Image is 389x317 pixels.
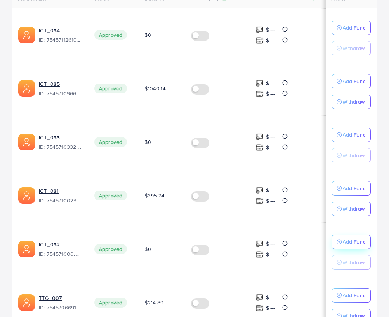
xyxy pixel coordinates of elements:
p: $ --- [266,293,275,302]
img: top-up amount [256,251,264,259]
p: $ --- [266,79,275,88]
p: Add Fund [343,23,366,32]
span: Approved [94,30,127,40]
img: top-up amount [256,186,264,194]
img: ic-ads-acc.e4c84228.svg [18,134,35,150]
iframe: Chat [357,283,383,311]
div: <span class='underline'>ICT_034</span></br>7545711261057744897 [39,27,82,44]
img: top-up amount [256,144,264,151]
span: ID: 7545710005320843272 [39,250,82,258]
button: Add Fund [332,74,371,88]
button: Add Fund [332,235,371,249]
button: Add Fund [332,181,371,196]
p: $ --- [266,196,275,205]
img: top-up amount [256,79,264,87]
span: ID: 7545706691971825680 [39,304,82,311]
p: $ --- [266,239,275,248]
span: $0 [145,138,151,146]
a: ICT_035 [39,80,60,88]
p: Add Fund [343,130,366,139]
div: <span class='underline'>ICT_035</span></br>7545710966776905736 [39,80,82,98]
img: top-up amount [256,133,264,141]
button: Add Fund [332,21,371,35]
p: Withdraw [343,97,365,106]
p: $ --- [266,250,275,259]
p: Add Fund [343,184,366,193]
img: ic-ads-acc.e4c84228.svg [18,187,35,204]
img: top-up amount [256,304,264,312]
img: top-up amount [256,26,264,34]
a: ICT_031 [39,187,59,195]
div: <span class='underline'>ICT_031</span></br>7545710029417119751 [39,187,82,205]
span: ID: 7545710029417119751 [39,197,82,204]
span: $0 [145,31,151,39]
button: Add Fund [332,128,371,142]
button: Add Fund [332,288,371,303]
img: ic-ads-acc.e4c84228.svg [18,294,35,311]
span: Approved [94,191,127,200]
p: Withdraw [343,151,365,160]
img: ic-ads-acc.e4c84228.svg [18,27,35,43]
p: $ --- [266,25,275,34]
div: <span class='underline'>ICT_032</span></br>7545710005320843272 [39,241,82,258]
span: $395.24 [145,192,164,199]
img: top-up amount [256,36,264,44]
span: Approved [94,298,127,308]
span: ID: 7545710332505800711 [39,143,82,151]
p: Withdraw [343,258,365,267]
img: ic-ads-acc.e4c84228.svg [18,241,35,257]
p: $ --- [266,143,275,152]
p: $ --- [266,89,275,98]
div: <span class='underline'>ICT_033</span></br>7545710332505800711 [39,134,82,151]
button: Withdraw [332,148,371,162]
p: $ --- [266,36,275,45]
p: Withdraw [343,204,365,213]
img: ic-ads-acc.e4c84228.svg [18,80,35,97]
p: $ --- [266,303,275,312]
span: Approved [94,84,127,93]
a: TTG_007 [39,294,62,302]
a: ICT_034 [39,27,60,34]
a: ICT_032 [39,241,60,248]
button: Withdraw [332,41,371,55]
span: $1040.14 [145,85,166,92]
button: Withdraw [332,95,371,109]
div: <span class='underline'>TTG_007</span></br>7545706691971825680 [39,294,82,312]
span: Approved [94,137,127,147]
span: ID: 7545710966776905736 [39,90,82,97]
img: top-up amount [256,90,264,98]
span: ID: 7545711261057744897 [39,36,82,44]
a: ICT_033 [39,134,60,141]
span: Approved [94,244,127,254]
img: top-up amount [256,240,264,248]
p: Add Fund [343,237,366,246]
p: Add Fund [343,291,366,300]
span: $0 [145,245,151,253]
p: $ --- [266,186,275,195]
p: $ --- [266,132,275,141]
p: Add Fund [343,77,366,86]
button: Withdraw [332,202,371,216]
span: $214.89 [145,299,163,306]
p: Withdraw [343,44,365,53]
img: top-up amount [256,293,264,301]
img: top-up amount [256,197,264,205]
button: Withdraw [332,255,371,270]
